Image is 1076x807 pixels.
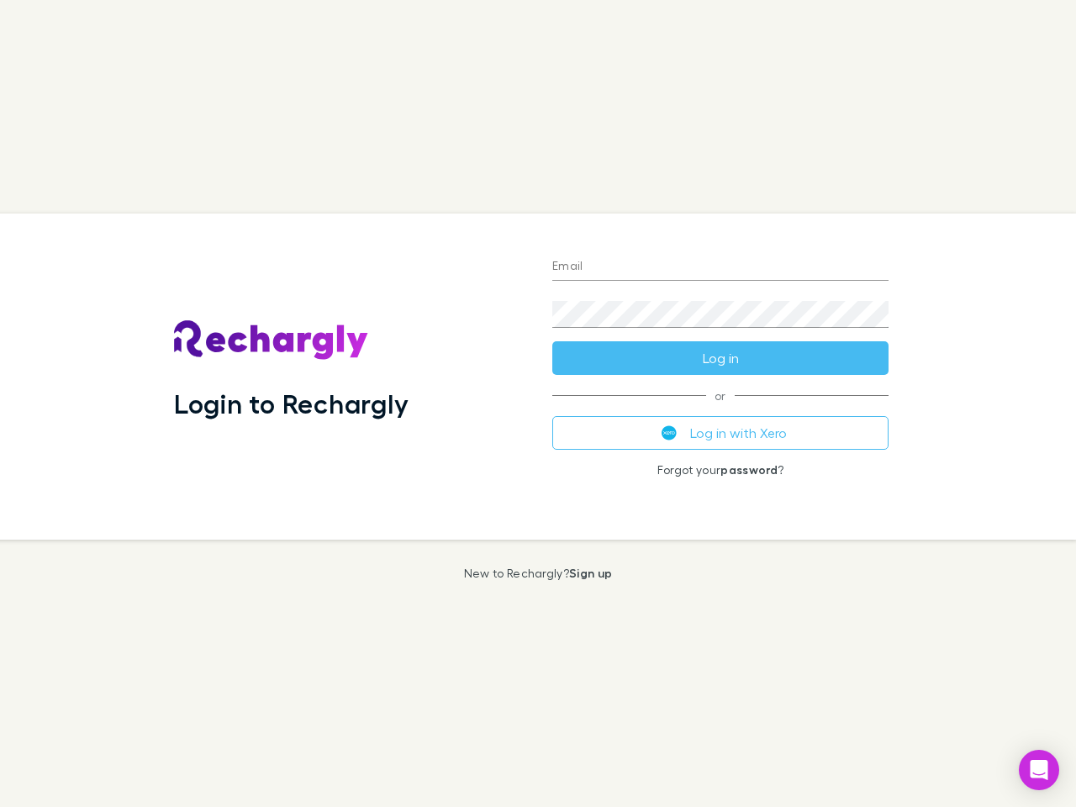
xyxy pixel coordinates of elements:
h1: Login to Rechargly [174,388,409,419]
img: Xero's logo [662,425,677,440]
p: New to Rechargly? [464,567,613,580]
button: Log in with Xero [552,416,889,450]
div: Open Intercom Messenger [1019,750,1059,790]
a: password [720,462,778,477]
img: Rechargly's Logo [174,320,369,361]
button: Log in [552,341,889,375]
a: Sign up [569,566,612,580]
p: Forgot your ? [552,463,889,477]
span: or [552,395,889,396]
